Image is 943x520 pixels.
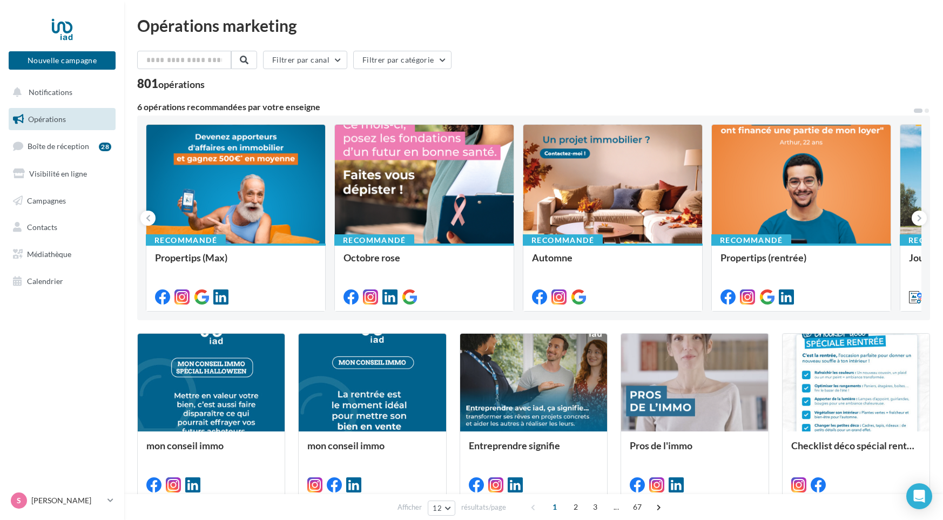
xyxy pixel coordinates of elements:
div: opérations [158,79,205,89]
div: mon conseil immo [146,440,276,462]
div: Opérations marketing [137,17,930,33]
a: Opérations [6,108,118,131]
div: Octobre rose [343,252,505,274]
a: Boîte de réception28 [6,134,118,158]
span: 2 [567,498,584,516]
span: 1 [546,498,563,516]
a: Visibilité en ligne [6,163,118,185]
span: 67 [629,498,646,516]
span: ... [608,498,625,516]
span: Campagnes [27,195,66,205]
a: S [PERSON_NAME] [9,490,116,511]
div: 6 opérations recommandées par votre enseigne [137,103,913,111]
button: Filtrer par catégorie [353,51,452,69]
span: Médiathèque [27,249,71,259]
span: S [17,495,21,506]
span: 3 [587,498,604,516]
button: Filtrer par canal [263,51,347,69]
div: Recommandé [146,234,226,246]
a: Campagnes [6,190,118,212]
span: résultats/page [461,502,506,512]
div: Recommandé [711,234,791,246]
div: Propertips (rentrée) [720,252,882,274]
button: Nouvelle campagne [9,51,116,70]
div: 801 [137,78,205,90]
div: Recommandé [334,234,414,246]
button: 12 [428,501,455,516]
span: Afficher [398,502,422,512]
button: Notifications [6,81,113,104]
span: Notifications [29,87,72,97]
div: 28 [99,143,111,151]
p: [PERSON_NAME] [31,495,103,506]
a: Médiathèque [6,243,118,266]
div: Propertips (Max) [155,252,316,274]
a: Calendrier [6,270,118,293]
span: Calendrier [27,276,63,286]
div: Entreprendre signifie [469,440,598,462]
div: mon conseil immo [307,440,437,462]
div: Pros de l'immo [630,440,759,462]
span: Opérations [28,114,66,124]
div: Checklist déco spécial rentrée [791,440,921,462]
div: Automne [532,252,693,274]
span: 12 [433,504,442,512]
span: Contacts [27,222,57,232]
span: Visibilité en ligne [29,169,87,178]
a: Contacts [6,216,118,239]
div: Open Intercom Messenger [906,483,932,509]
span: Boîte de réception [28,141,89,151]
div: Recommandé [523,234,603,246]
